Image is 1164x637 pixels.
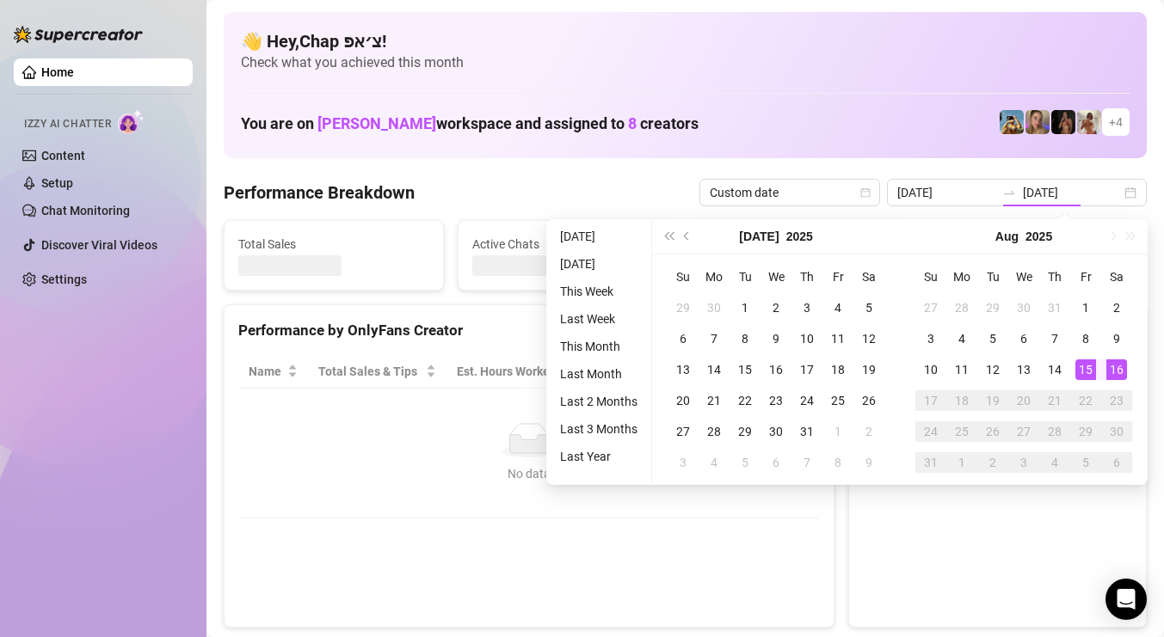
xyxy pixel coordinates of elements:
span: Name [249,362,284,381]
a: Chat Monitoring [41,204,130,217]
span: swap-right [1002,186,1016,199]
span: Chat Conversion [701,362,796,381]
div: No data [256,464,803,483]
th: Name [238,355,308,389]
span: calendar [860,187,871,198]
div: Performance by OnlyFans Creator [238,319,820,342]
input: End date [1023,183,1121,202]
span: [PERSON_NAME] [317,114,436,132]
span: Messages Sent [707,235,898,254]
a: Settings [41,273,87,286]
img: Cherry [1025,110,1050,134]
span: + 4 [1109,113,1123,132]
span: Active Chats [472,235,663,254]
div: Sales by OnlyFans Creator [863,319,1132,342]
span: 8 [628,114,637,132]
a: Discover Viral Videos [41,238,157,252]
h1: You are on workspace and assigned to creators [241,114,699,133]
a: Setup [41,176,73,190]
h4: Performance Breakdown [224,181,415,205]
th: Chat Conversion [691,355,820,389]
span: Check what you achieved this month [241,53,1130,72]
th: Total Sales & Tips [308,355,447,389]
h4: 👋 Hey, Chap צ׳אפ ! [241,29,1130,53]
div: Open Intercom Messenger [1105,579,1147,620]
input: Start date [897,183,995,202]
th: Sales / Hour [585,355,690,389]
img: Green [1077,110,1101,134]
img: the_bohema [1051,110,1075,134]
span: to [1002,186,1016,199]
a: Home [41,65,74,79]
span: Total Sales & Tips [318,362,422,381]
img: Babydanix [1000,110,1024,134]
img: AI Chatter [118,109,145,134]
span: Izzy AI Chatter [24,116,111,132]
img: logo-BBDzfeDw.svg [14,26,143,43]
a: Content [41,149,85,162]
div: Est. Hours Worked [457,362,562,381]
span: Sales / Hour [595,362,666,381]
span: Custom date [710,180,870,205]
span: Total Sales [238,235,429,254]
